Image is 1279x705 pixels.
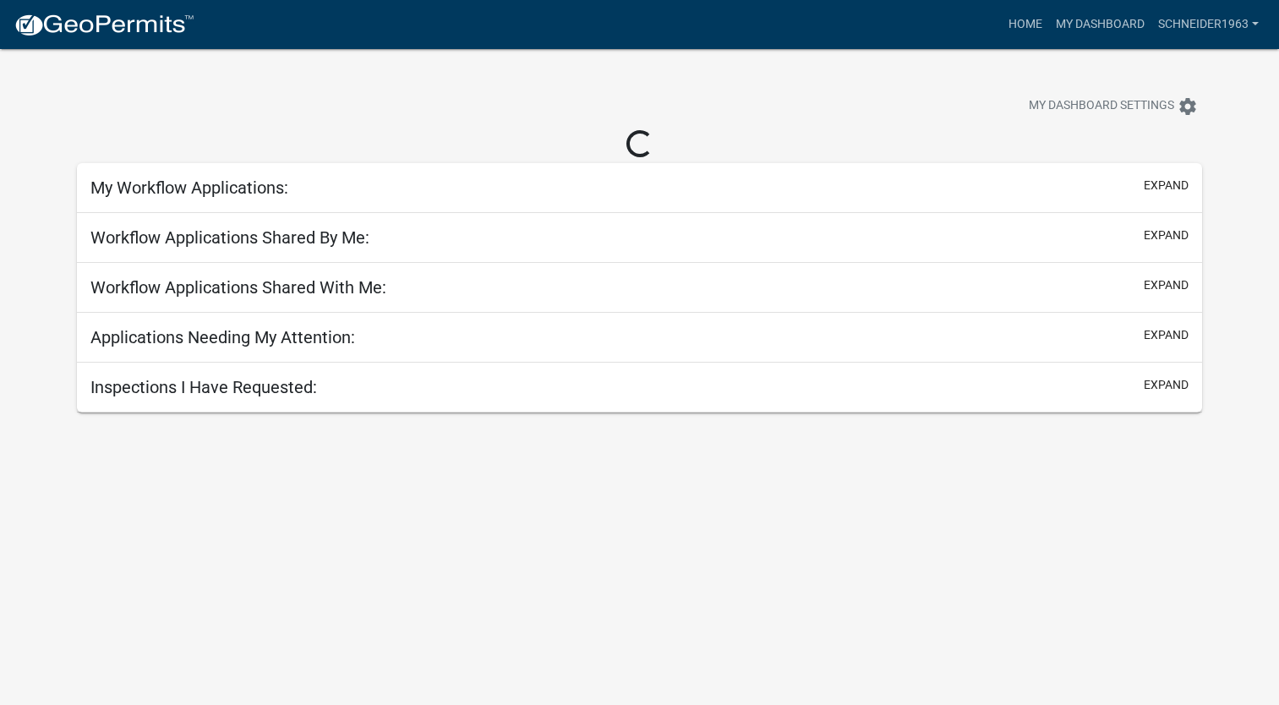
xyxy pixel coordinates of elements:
[1144,227,1189,244] button: expand
[1049,8,1151,41] a: My Dashboard
[1178,96,1198,117] i: settings
[1144,177,1189,194] button: expand
[1144,276,1189,294] button: expand
[1002,8,1049,41] a: Home
[90,327,355,347] h5: Applications Needing My Attention:
[90,178,288,198] h5: My Workflow Applications:
[1029,96,1174,117] span: My Dashboard Settings
[90,377,317,397] h5: Inspections I Have Requested:
[1015,90,1211,123] button: My Dashboard Settingssettings
[1144,326,1189,344] button: expand
[90,277,386,298] h5: Workflow Applications Shared With Me:
[1144,376,1189,394] button: expand
[90,227,369,248] h5: Workflow Applications Shared By Me:
[1151,8,1265,41] a: schneider1963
